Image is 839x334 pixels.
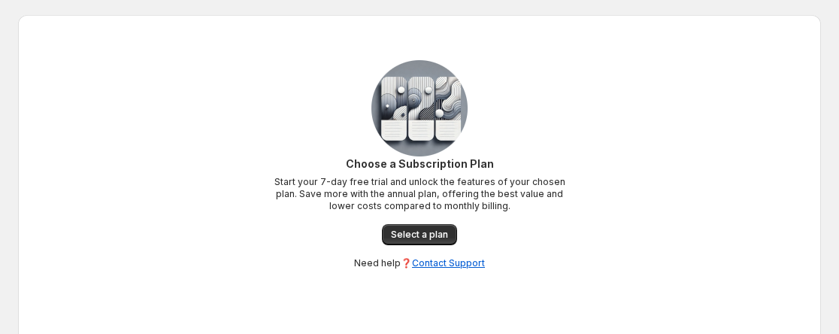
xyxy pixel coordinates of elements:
p: Choose a Subscription Plan [269,156,570,172]
span: Select a plan [391,229,448,241]
iframe: Tidio Chat [762,237,832,308]
a: Select a plan [382,224,457,245]
p: Start your 7-day free trial and unlock the features of your chosen plan. Save more with the annua... [269,176,570,212]
p: Need help❓ [354,257,485,269]
a: Contact Support [412,257,485,269]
